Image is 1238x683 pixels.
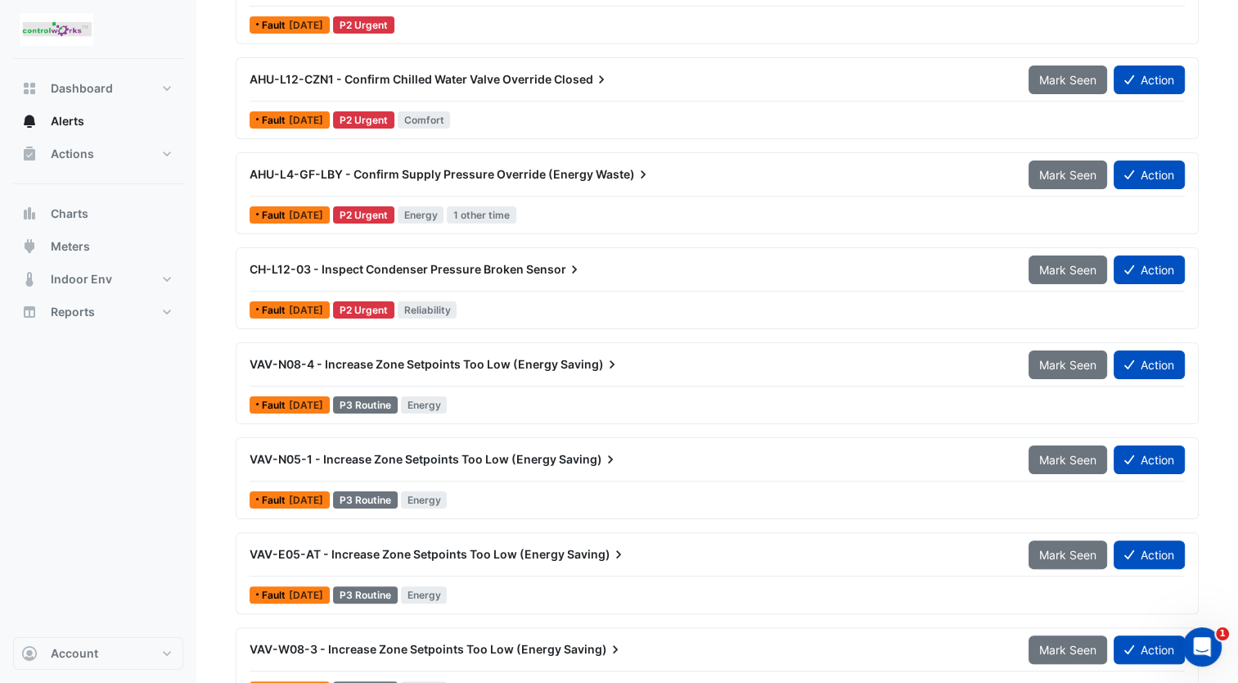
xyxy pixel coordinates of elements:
app-icon: Dashboard [21,80,38,97]
span: Mon 08-Sep-2025 09:49 AEST [289,399,323,411]
button: Mark Seen [1029,256,1107,284]
span: AHU-L4-GF-LBY - Confirm Supply Pressure Override (Energy [250,167,593,181]
span: AHU-L12-CZN1 - Confirm Chilled Water Valve Override [250,72,551,86]
button: Mark Seen [1029,541,1107,569]
span: Fault [262,590,289,600]
span: Mark Seen [1039,263,1096,277]
span: Energy [401,491,448,509]
span: Alerts [51,113,84,129]
div: P2 Urgent [333,301,394,319]
span: Mon 08-Sep-2025 13:45 AEST [289,19,323,31]
span: VAV-N05-1 - Increase Zone Setpoints Too Low (Energy [250,452,556,466]
span: Reports [51,304,95,320]
span: Energy [398,206,444,224]
button: Meters [13,230,183,263]
div: P3 Routine [333,396,398,414]
div: P2 Urgent [333,16,394,34]
button: Action [1114,66,1185,94]
span: Fault [262,400,289,410]
span: Indoor Env [51,271,112,287]
span: Fault [262,20,289,30]
div: P2 Urgent [333,111,394,129]
iframe: Intercom live chat [1182,627,1222,667]
span: Mark Seen [1039,168,1096,182]
span: Mark Seen [1039,358,1096,372]
span: Actions [51,146,94,162]
span: Saving) [567,546,627,563]
span: Reliability [398,301,457,319]
button: Mark Seen [1029,351,1107,379]
span: 1 [1216,627,1229,640]
span: Mark Seen [1039,643,1096,657]
div: P3 Routine [333,586,398,604]
button: Dashboard [13,72,183,105]
span: Mon 28-Oct-2024 08:16 AEDT [289,304,323,316]
div: P3 Routine [333,491,398,509]
app-icon: Meters [21,238,38,255]
span: Closed [554,71,610,88]
button: Account [13,637,183,670]
button: Alerts [13,105,183,138]
app-icon: Alerts [21,113,38,129]
button: Action [1114,161,1185,189]
span: Mark Seen [1039,73,1096,87]
span: Mon 08-Sep-2025 09:49 AEST [289,494,323,506]
span: Mon 25-Aug-2025 14:15 AEST [289,114,323,126]
span: VAV-N08-4 - Increase Zone Setpoints Too Low (Energy [250,357,558,371]
app-icon: Charts [21,206,38,222]
span: Energy [401,396,448,414]
app-icon: Reports [21,304,38,320]
button: Action [1114,351,1185,379]
span: Fault [262,115,289,125]
span: Mark Seen [1039,548,1096,562]
span: CH-L12-03 - Inspect Condenser Pressure Broken [250,262,524,276]
button: Action [1114,636,1185,664]
span: VAV-E05-AT - Increase Zone Setpoints Too Low (Energy [250,547,565,561]
span: 1 other time [447,206,516,224]
button: Mark Seen [1029,66,1107,94]
span: Comfort [398,111,451,129]
span: Sensor [526,261,583,278]
span: Meters [51,238,90,255]
span: Saving) [564,641,624,658]
span: Charts [51,206,88,222]
button: Mark Seen [1029,446,1107,474]
button: Actions [13,138,183,170]
button: Charts [13,197,183,230]
app-icon: Indoor Env [21,271,38,287]
span: Mon 08-Sep-2025 09:49 AEST [289,589,323,601]
button: Mark Seen [1029,636,1107,664]
span: Account [51,645,98,662]
span: Mark Seen [1039,453,1096,467]
span: Tue 05-Aug-2025 09:00 AEST [289,209,323,221]
span: VAV-W08-3 - Increase Zone Setpoints Too Low (Energy [250,642,561,656]
span: Fault [262,305,289,315]
img: Company Logo [20,13,93,46]
div: P2 Urgent [333,206,394,224]
button: Mark Seen [1029,161,1107,189]
span: Saving) [559,451,619,468]
button: Action [1114,446,1185,474]
span: Saving) [560,356,620,373]
button: Action [1114,541,1185,569]
button: Action [1114,256,1185,284]
span: Energy [401,586,448,604]
app-icon: Actions [21,146,38,162]
button: Indoor Env [13,263,183,296]
span: Fault [262,210,289,220]
span: Waste) [596,166,651,183]
button: Reports [13,296,183,328]
span: Fault [262,495,289,505]
span: Dashboard [51,80,113,97]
